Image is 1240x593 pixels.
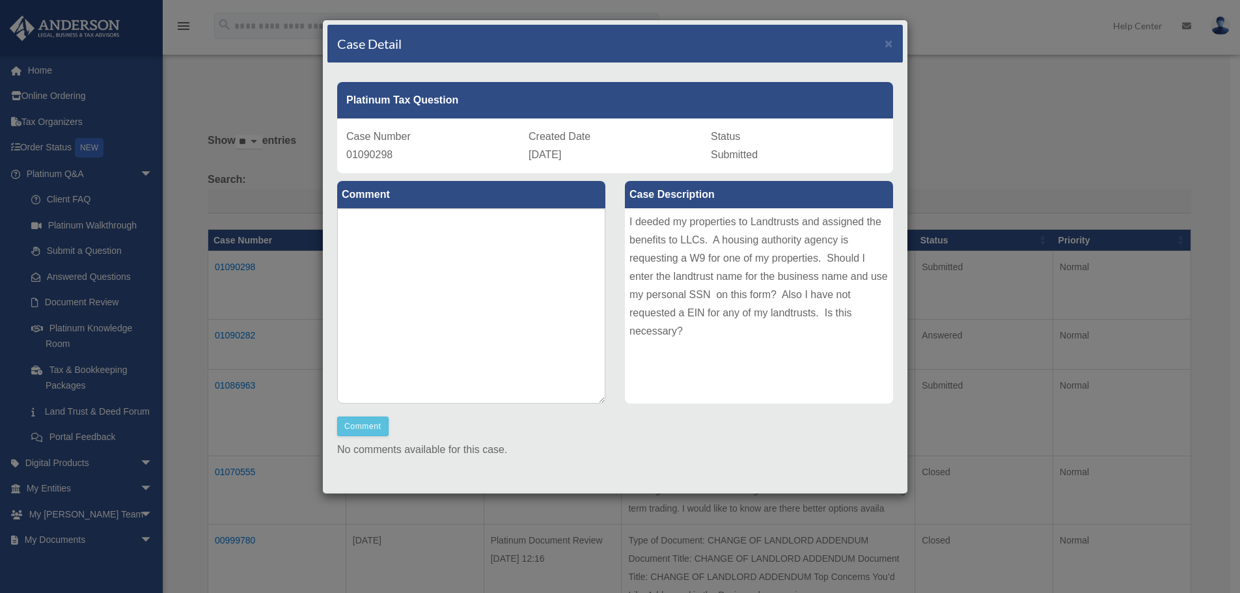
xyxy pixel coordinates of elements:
span: Case Number [346,131,411,142]
span: [DATE] [529,149,561,160]
span: Status [711,131,740,142]
span: Submitted [711,149,758,160]
p: No comments available for this case. [337,441,893,459]
label: Case Description [625,181,893,208]
button: Close [885,36,893,50]
button: Comment [337,417,389,436]
span: Created Date [529,131,590,142]
div: Platinum Tax Question [337,82,893,118]
h4: Case Detail [337,34,402,53]
label: Comment [337,181,605,208]
span: 01090298 [346,149,393,160]
span: × [885,36,893,51]
div: I deeded my properties to Landtrusts and assigned the benefits to LLCs. A housing authority agenc... [625,208,893,404]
